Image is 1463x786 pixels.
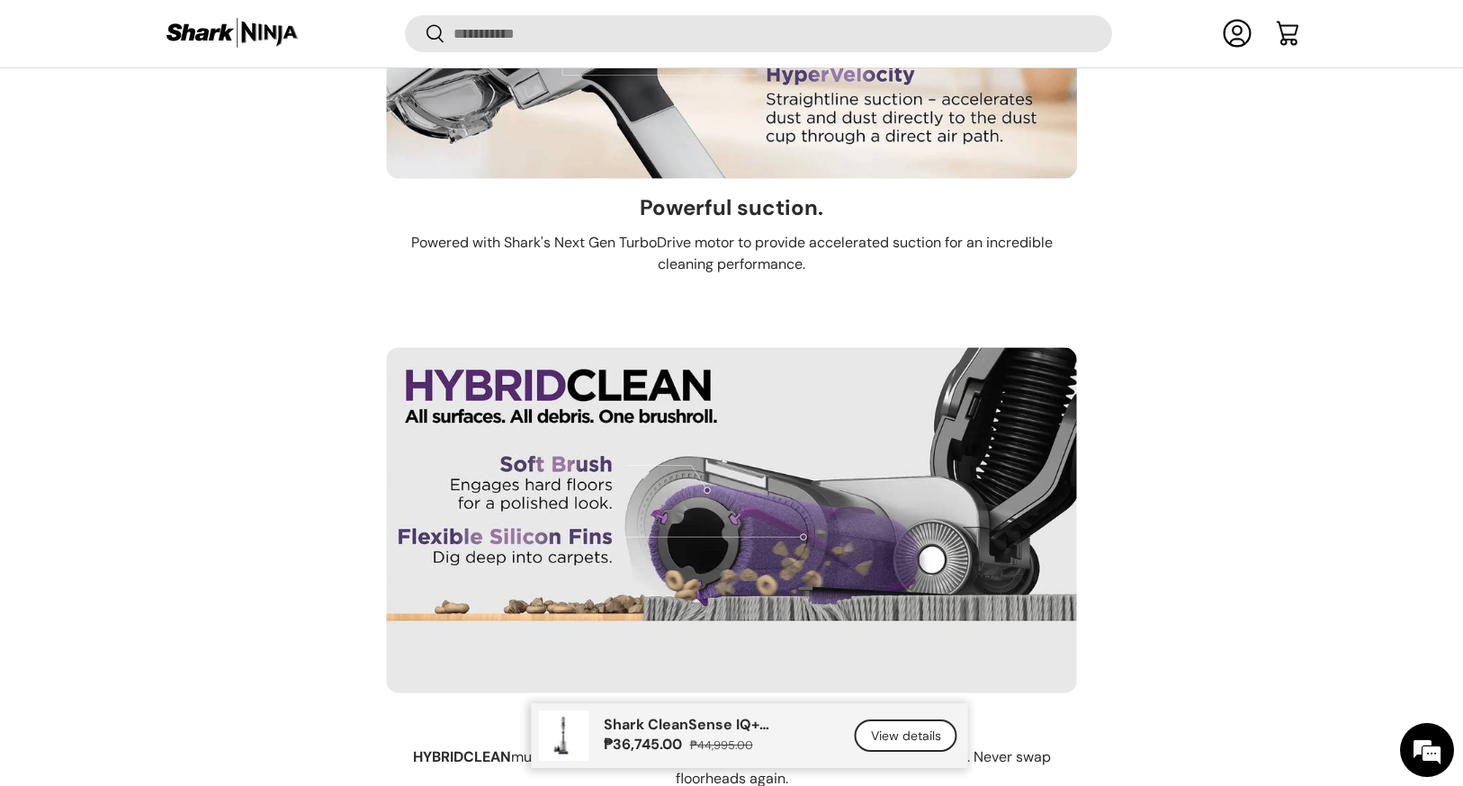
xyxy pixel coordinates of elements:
div: Chat with us now [94,101,302,124]
s: ₱44,995.00 [690,737,753,753]
h3: Powerful suction. [640,193,823,221]
strong: ₱36,745.00 [604,735,687,754]
p: Shark CleanSense IQ+ (IW3241PH) [604,716,833,733]
p: Powered with Shark's Next Gen TurboDrive motor to provide accelerated suction for an incredible c... [386,232,1077,275]
a: View details [855,719,957,753]
img: shark-cleansense-auto-empty-dock-iw3241ae-full-view-sharkninja-philippines [539,710,589,761]
img: Shark Ninja Philippines [165,16,300,51]
span: We're online! [104,227,248,408]
div: Minimize live chat window [295,9,338,52]
textarea: Type your message and hit 'Enter' [9,491,343,554]
strong: HYBRIDCLEAN [413,747,511,766]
